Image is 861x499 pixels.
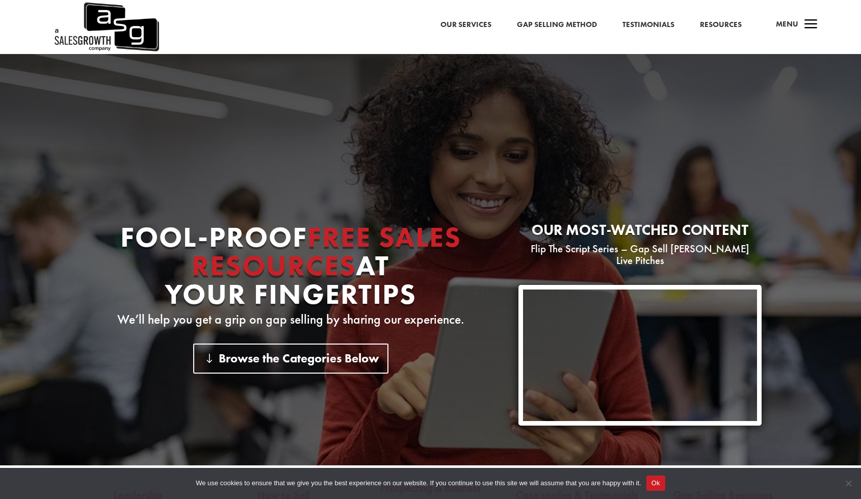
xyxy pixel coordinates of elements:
[801,15,821,35] span: a
[99,223,482,313] h1: Fool-proof At Your Fingertips
[440,18,491,32] a: Our Services
[192,219,461,284] span: Free Sales Resources
[518,243,762,267] p: Flip The Script Series – Gap Sell [PERSON_NAME] Live Pitches
[622,18,674,32] a: Testimonials
[700,18,742,32] a: Resources
[518,223,762,243] h2: Our most-watched content
[843,478,853,488] span: No
[517,18,597,32] a: Gap Selling Method
[99,313,482,326] p: We’ll help you get a grip on gap selling by sharing our experience.
[776,19,798,29] span: Menu
[646,476,665,491] button: Ok
[196,478,641,488] span: We use cookies to ensure that we give you the best experience on our website. If you continue to ...
[523,290,757,421] iframe: 15 Cold Email Patterns to Break to Get Replies
[193,344,388,374] a: Browse the Categories Below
